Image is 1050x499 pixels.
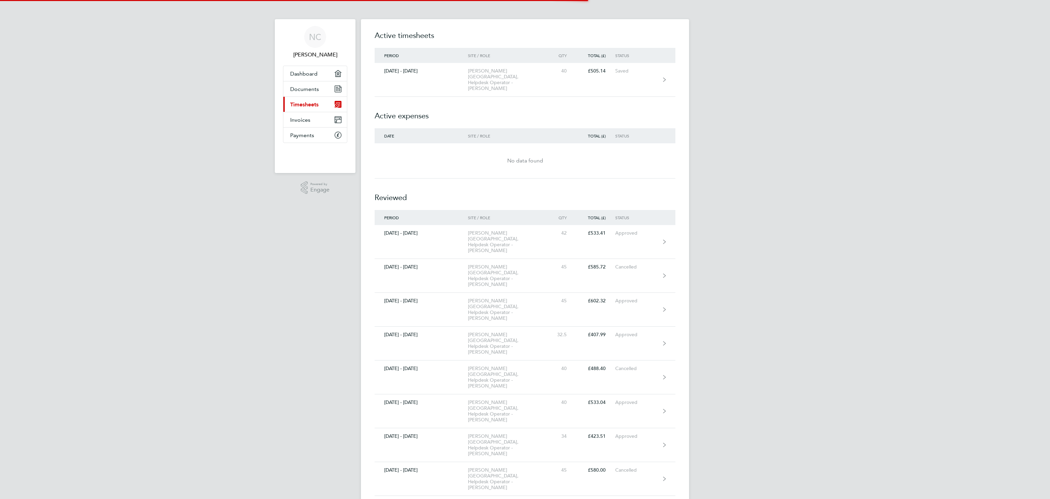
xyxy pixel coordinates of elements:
div: Approved [615,433,657,439]
div: Site / Role [468,133,546,138]
div: [DATE] - [DATE] [375,467,468,473]
span: NC [309,32,321,41]
div: [PERSON_NAME][GEOGRAPHIC_DATA], Helpdesk Operator - [PERSON_NAME] [468,366,546,389]
a: [DATE] - [DATE][PERSON_NAME][GEOGRAPHIC_DATA], Helpdesk Operator - [PERSON_NAME]40£505.14Saved [375,63,675,97]
span: Powered by [310,181,329,187]
div: £602.32 [576,298,615,304]
div: [PERSON_NAME][GEOGRAPHIC_DATA], Helpdesk Operator - [PERSON_NAME] [468,68,546,91]
div: 32.5 [546,332,576,338]
a: [DATE] - [DATE][PERSON_NAME][GEOGRAPHIC_DATA], Helpdesk Operator - [PERSON_NAME]45£585.72Cancelled [375,259,675,293]
div: Qty [546,53,576,58]
div: [DATE] - [DATE] [375,399,468,405]
div: Approved [615,332,657,338]
div: [PERSON_NAME][GEOGRAPHIC_DATA], Helpdesk Operator - [PERSON_NAME] [468,264,546,287]
div: [DATE] - [DATE] [375,68,468,74]
div: Saved [615,68,657,74]
div: Status [615,215,657,220]
img: fastbook-logo-retina.png [283,150,347,161]
div: Cancelled [615,264,657,270]
div: £585.72 [576,264,615,270]
div: £580.00 [576,467,615,473]
div: [PERSON_NAME][GEOGRAPHIC_DATA], Helpdesk Operator - [PERSON_NAME] [468,332,546,355]
div: [PERSON_NAME][GEOGRAPHIC_DATA], Helpdesk Operator - [PERSON_NAME] [468,433,546,457]
a: NC[PERSON_NAME] [283,26,347,59]
div: [DATE] - [DATE] [375,332,468,338]
span: Invoices [290,117,310,123]
div: 34 [546,433,576,439]
div: Total (£) [576,133,615,138]
div: 40 [546,68,576,74]
a: [DATE] - [DATE][PERSON_NAME][GEOGRAPHIC_DATA], Helpdesk Operator - [PERSON_NAME]42£533.41Approved [375,225,675,259]
span: Engage [310,187,329,193]
div: £505.14 [576,68,615,74]
div: Site / Role [468,53,546,58]
a: Dashboard [283,66,347,81]
span: Period [384,215,399,220]
div: 42 [546,230,576,236]
a: Powered byEngage [301,181,330,194]
div: Approved [615,399,657,405]
span: Period [384,53,399,58]
div: Total (£) [576,215,615,220]
a: Timesheets [283,97,347,112]
div: £407.99 [576,332,615,338]
div: [PERSON_NAME][GEOGRAPHIC_DATA], Helpdesk Operator - [PERSON_NAME] [468,399,546,423]
div: 40 [546,366,576,371]
a: [DATE] - [DATE][PERSON_NAME][GEOGRAPHIC_DATA], Helpdesk Operator - [PERSON_NAME]40£488.40Cancelled [375,360,675,394]
nav: Main navigation [275,19,355,173]
div: Status [615,53,657,58]
div: [PERSON_NAME][GEOGRAPHIC_DATA], Helpdesk Operator - [PERSON_NAME] [468,230,546,253]
div: [DATE] - [DATE] [375,366,468,371]
a: Payments [283,128,347,143]
h2: Active timesheets [375,30,675,48]
div: [DATE] - [DATE] [375,433,468,439]
div: [PERSON_NAME][GEOGRAPHIC_DATA], Helpdesk Operator - [PERSON_NAME] [468,467,546,490]
div: 40 [546,399,576,405]
a: [DATE] - [DATE][PERSON_NAME][GEOGRAPHIC_DATA], Helpdesk Operator - [PERSON_NAME]32.5£407.99Approved [375,327,675,360]
a: Invoices [283,112,347,127]
div: [DATE] - [DATE] [375,230,468,236]
div: [DATE] - [DATE] [375,264,468,270]
div: 45 [546,298,576,304]
a: [DATE] - [DATE][PERSON_NAME][GEOGRAPHIC_DATA], Helpdesk Operator - [PERSON_NAME]34£423.51Approved [375,428,675,462]
span: Nitin Chauhan [283,51,347,59]
div: Approved [615,230,657,236]
div: £533.41 [576,230,615,236]
div: [PERSON_NAME][GEOGRAPHIC_DATA], Helpdesk Operator - [PERSON_NAME] [468,298,546,321]
h2: Reviewed [375,179,675,210]
span: Documents [290,86,319,92]
div: No data found [375,157,675,165]
div: Approved [615,298,657,304]
div: £533.04 [576,399,615,405]
a: Go to home page [283,150,347,161]
div: 45 [546,467,576,473]
div: Cancelled [615,366,657,371]
a: [DATE] - [DATE][PERSON_NAME][GEOGRAPHIC_DATA], Helpdesk Operator - [PERSON_NAME]40£533.04Approved [375,394,675,428]
div: Status [615,133,657,138]
div: £488.40 [576,366,615,371]
div: Total (£) [576,53,615,58]
div: Qty [546,215,576,220]
span: Timesheets [290,101,319,108]
span: Dashboard [290,70,318,77]
a: [DATE] - [DATE][PERSON_NAME][GEOGRAPHIC_DATA], Helpdesk Operator - [PERSON_NAME]45£602.32Approved [375,293,675,327]
h2: Active expenses [375,97,675,128]
div: Site / Role [468,215,546,220]
div: Cancelled [615,467,657,473]
a: [DATE] - [DATE][PERSON_NAME][GEOGRAPHIC_DATA], Helpdesk Operator - [PERSON_NAME]45£580.00Cancelled [375,462,675,496]
a: Documents [283,81,347,96]
span: Payments [290,132,314,139]
div: 45 [546,264,576,270]
div: Date [375,133,468,138]
div: [DATE] - [DATE] [375,298,468,304]
div: £423.51 [576,433,615,439]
